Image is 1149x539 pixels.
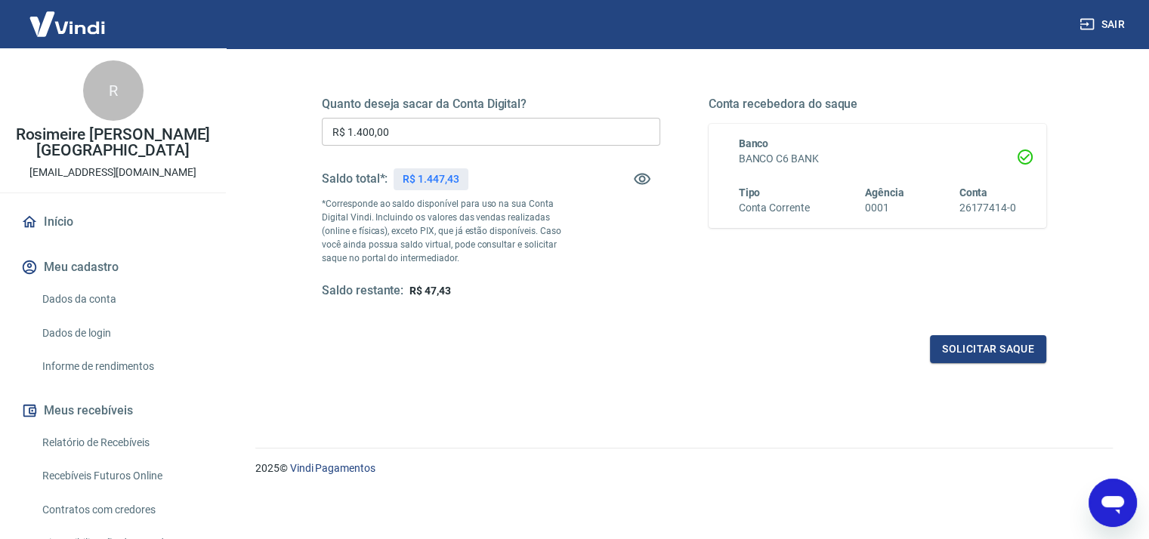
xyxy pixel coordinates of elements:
[739,186,761,199] span: Tipo
[36,284,208,315] a: Dados da conta
[1089,479,1137,527] iframe: Botão para abrir a janela de mensagens
[83,60,144,121] div: R
[403,171,459,187] p: R$ 1.447,43
[290,462,375,474] a: Vindi Pagamentos
[36,460,208,491] a: Recebíveis Futuros Online
[959,186,987,199] span: Conta
[18,394,208,427] button: Meus recebíveis
[959,200,1016,216] h6: 26177414-0
[36,494,208,525] a: Contratos com credores
[930,335,1046,363] button: Solicitar saque
[29,165,196,180] p: [EMAIL_ADDRESS][DOMAIN_NAME]
[36,318,208,349] a: Dados de login
[322,97,660,112] h5: Quanto deseja sacar da Conta Digital?
[18,251,208,284] button: Meu cadastro
[12,127,214,159] p: Rosimeire [PERSON_NAME][GEOGRAPHIC_DATA]
[865,186,904,199] span: Agência
[739,137,769,149] span: Banco
[322,171,388,186] h5: Saldo total*:
[36,351,208,382] a: Informe de rendimentos
[18,1,116,47] img: Vindi
[255,460,1113,476] p: 2025 ©
[739,200,810,216] h6: Conta Corrente
[18,205,208,239] a: Início
[409,285,451,297] span: R$ 47,43
[36,427,208,458] a: Relatório de Recebíveis
[322,283,403,299] h5: Saldo restante:
[739,151,1017,167] h6: BANCO C6 BANK
[1076,11,1131,38] button: Sair
[865,200,904,216] h6: 0001
[709,97,1047,112] h5: Conta recebedora do saque
[322,197,576,265] p: *Corresponde ao saldo disponível para uso na sua Conta Digital Vindi. Incluindo os valores das ve...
